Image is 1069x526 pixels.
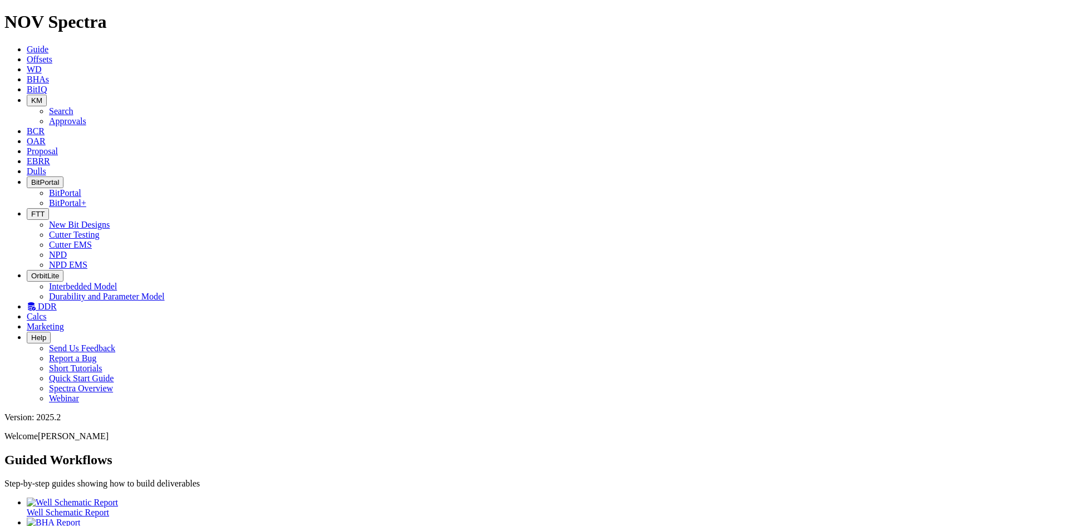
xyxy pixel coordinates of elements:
[27,322,64,331] a: Marketing
[31,272,59,280] span: OrbitLite
[27,166,46,176] a: Dulls
[27,208,49,220] button: FTT
[49,198,86,208] a: BitPortal+
[31,210,45,218] span: FTT
[49,394,79,403] a: Webinar
[49,353,96,363] a: Report a Bug
[49,116,86,126] a: Approvals
[49,363,102,373] a: Short Tutorials
[49,240,92,249] a: Cutter EMS
[4,431,1065,441] p: Welcome
[49,230,100,239] a: Cutter Testing
[49,373,114,383] a: Quick Start Guide
[27,75,49,84] a: BHAs
[27,508,109,517] span: Well Schematic Report
[27,498,1065,517] a: Well Schematic Report Well Schematic Report
[27,270,63,282] button: OrbitLite
[27,312,47,321] a: Calcs
[27,85,47,94] a: BitIQ
[31,178,59,186] span: BitPortal
[31,96,42,105] span: KM
[49,250,67,259] a: NPD
[49,188,81,198] a: BitPortal
[4,453,1065,468] h2: Guided Workflows
[31,333,46,342] span: Help
[4,12,1065,32] h1: NOV Spectra
[27,176,63,188] button: BitPortal
[27,498,118,508] img: Well Schematic Report
[4,479,1065,489] p: Step-by-step guides showing how to build deliverables
[49,260,87,269] a: NPD EMS
[27,156,50,166] a: EBRR
[27,302,57,311] a: DDR
[49,282,117,291] a: Interbedded Model
[49,220,110,229] a: New Bit Designs
[27,146,58,156] a: Proposal
[38,431,109,441] span: [PERSON_NAME]
[49,106,73,116] a: Search
[49,384,113,393] a: Spectra Overview
[27,136,46,146] a: OAR
[27,126,45,136] a: BCR
[27,55,52,64] a: Offsets
[38,302,57,311] span: DDR
[4,412,1065,422] div: Version: 2025.2
[49,292,165,301] a: Durability and Parameter Model
[27,332,51,343] button: Help
[27,45,48,54] a: Guide
[49,343,115,353] a: Send Us Feedback
[27,65,42,74] a: WD
[27,95,47,106] button: KM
